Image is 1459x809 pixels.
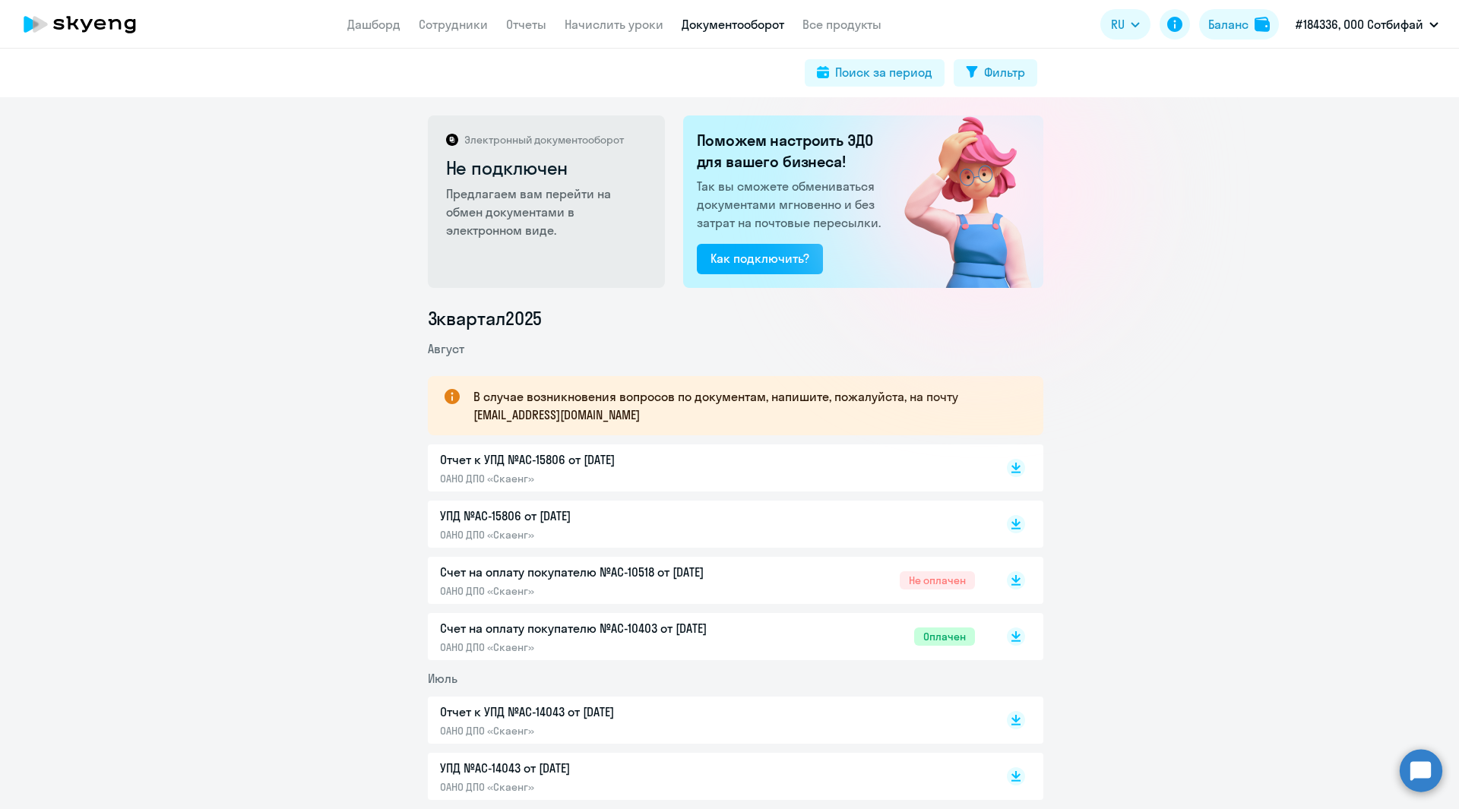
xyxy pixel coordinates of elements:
[440,759,759,777] p: УПД №AC-14043 от [DATE]
[805,59,945,87] button: Поиск за период
[440,450,759,469] p: Отчет к УПД №AC-15806 от [DATE]
[682,17,784,32] a: Документооборот
[419,17,488,32] a: Сотрудники
[428,671,457,686] span: Июль
[565,17,663,32] a: Начислить уроки
[1199,9,1279,40] button: Балансbalance
[802,17,881,32] a: Все продукты
[1111,15,1125,33] span: RU
[954,59,1037,87] button: Фильтр
[440,584,759,598] p: ОАНО ДПО «Скаенг»
[440,759,975,794] a: УПД №AC-14043 от [DATE]ОАНО ДПО «Скаенг»
[1208,15,1249,33] div: Баланс
[835,63,932,81] div: Поиск за период
[1255,17,1270,32] img: balance
[440,619,759,637] p: Счет на оплату покупателю №AC-10403 от [DATE]
[446,156,649,180] h2: Не подключен
[440,780,759,794] p: ОАНО ДПО «Скаенг»
[446,185,649,239] p: Предлагаем вам перейти на обмен документами в электронном виде.
[440,507,975,542] a: УПД №AC-15806 от [DATE]ОАНО ДПО «Скаенг»
[440,563,759,581] p: Счет на оплату покупателю №AC-10518 от [DATE]
[1100,9,1150,40] button: RU
[440,619,975,654] a: Счет на оплату покупателю №AC-10403 от [DATE]ОАНО ДПО «Скаенг»Оплачен
[506,17,546,32] a: Отчеты
[440,640,759,654] p: ОАНО ДПО «Скаенг»
[697,130,885,172] h2: Поможем настроить ЭДО для вашего бизнеса!
[440,724,759,738] p: ОАНО ДПО «Скаенг»
[347,17,400,32] a: Дашборд
[984,63,1025,81] div: Фильтр
[464,133,624,147] p: Электронный документооборот
[1288,6,1446,43] button: #184336, ООО Сотбифай
[1296,15,1423,33] p: #184336, ООО Сотбифай
[914,627,975,646] span: Оплачен
[697,177,885,232] p: Так вы сможете обмениваться документами мгновенно и без затрат на почтовые пересылки.
[711,249,809,267] div: Как подключить?
[440,563,975,598] a: Счет на оплату покупателю №AC-10518 от [DATE]ОАНО ДПО «Скаенг»Не оплачен
[440,472,759,485] p: ОАНО ДПО «Скаенг»
[428,306,1043,330] li: 3 квартал 2025
[440,703,759,721] p: Отчет к УПД №AC-14043 от [DATE]
[900,571,975,589] span: Не оплачен
[697,244,823,274] button: Как подключить?
[440,703,975,738] a: Отчет к УПД №AC-14043 от [DATE]ОАНО ДПО «Скаенг»
[440,450,975,485] a: Отчет к УПД №AC-15806 от [DATE]ОАНО ДПО «Скаенг»
[440,507,759,525] p: УПД №AC-15806 от [DATE]
[428,341,464,356] span: Август
[440,528,759,542] p: ОАНО ДПО «Скаенг»
[872,115,1043,288] img: not_connected
[473,387,1016,424] p: В случае возникновения вопросов по документам, напишите, пожалуйста, на почту [EMAIL_ADDRESS][DOM...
